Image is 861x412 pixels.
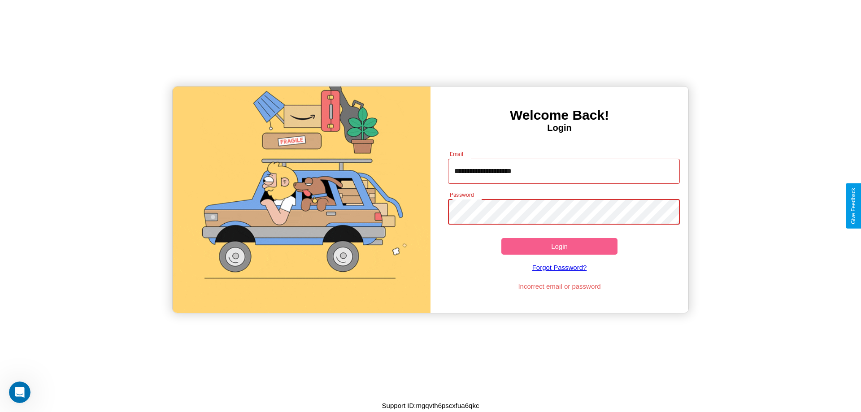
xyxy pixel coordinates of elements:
h3: Welcome Back! [430,108,688,123]
iframe: Intercom live chat [9,382,30,403]
p: Support ID: mgqvth6pscxfua6qkc [382,399,479,412]
label: Email [450,150,464,158]
label: Password [450,191,474,199]
h4: Login [430,123,688,133]
p: Incorrect email or password [444,280,676,292]
div: Give Feedback [850,188,857,224]
img: gif [173,87,430,313]
a: Forgot Password? [444,255,676,280]
button: Login [501,238,617,255]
